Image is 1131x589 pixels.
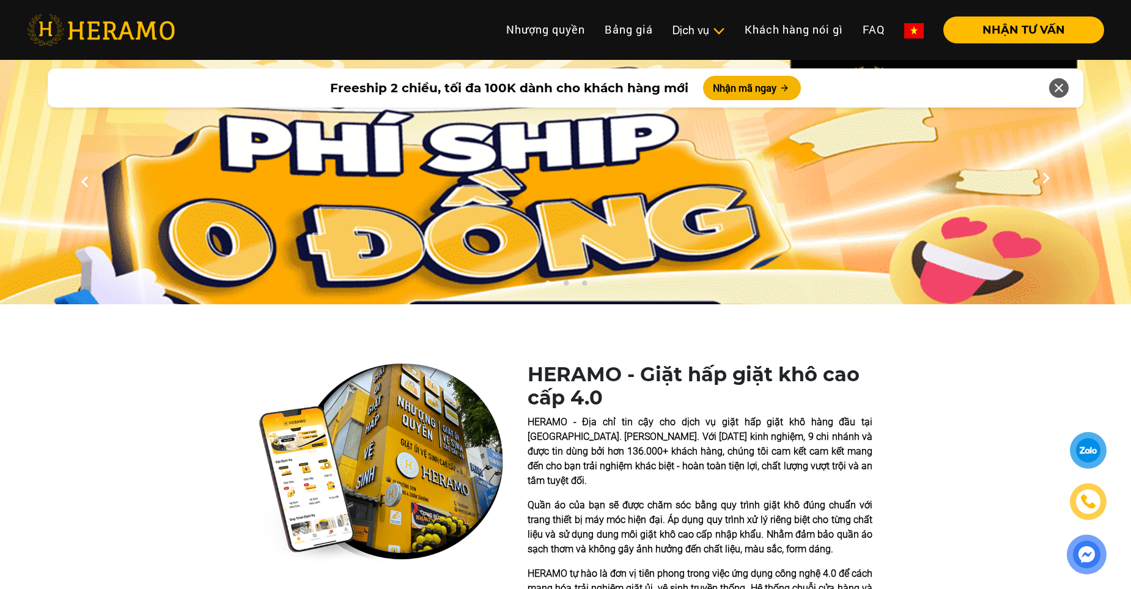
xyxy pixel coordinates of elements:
[904,23,924,38] img: vn-flag.png
[595,16,663,43] a: Bảng giá
[1079,493,1097,511] img: phone-icon
[934,24,1104,35] a: NHẬN TƯ VẤN
[943,16,1104,43] button: NHẬN TƯ VẤN
[735,16,853,43] a: Khách hàng nói gì
[703,76,801,100] button: Nhận mã ngay
[496,16,595,43] a: Nhượng quyền
[559,280,572,292] button: 2
[853,16,894,43] a: FAQ
[528,498,872,557] p: Quần áo của bạn sẽ được chăm sóc bằng quy trình giặt khô đúng chuẩn với trang thiết bị máy móc hi...
[528,363,872,410] h1: HERAMO - Giặt hấp giặt khô cao cấp 4.0
[1072,485,1105,519] a: phone-icon
[27,14,175,46] img: heramo-logo.png
[528,415,872,488] p: HERAMO - Địa chỉ tin cậy cho dịch vụ giặt hấp giặt khô hàng đầu tại [GEOGRAPHIC_DATA]. [PERSON_NA...
[672,22,725,38] div: Dịch vụ
[578,280,590,292] button: 3
[541,280,553,292] button: 1
[712,25,725,37] img: subToggleIcon
[330,79,688,97] span: Freeship 2 chiều, tối đa 100K dành cho khách hàng mới
[259,363,503,563] img: heramo-quality-banner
